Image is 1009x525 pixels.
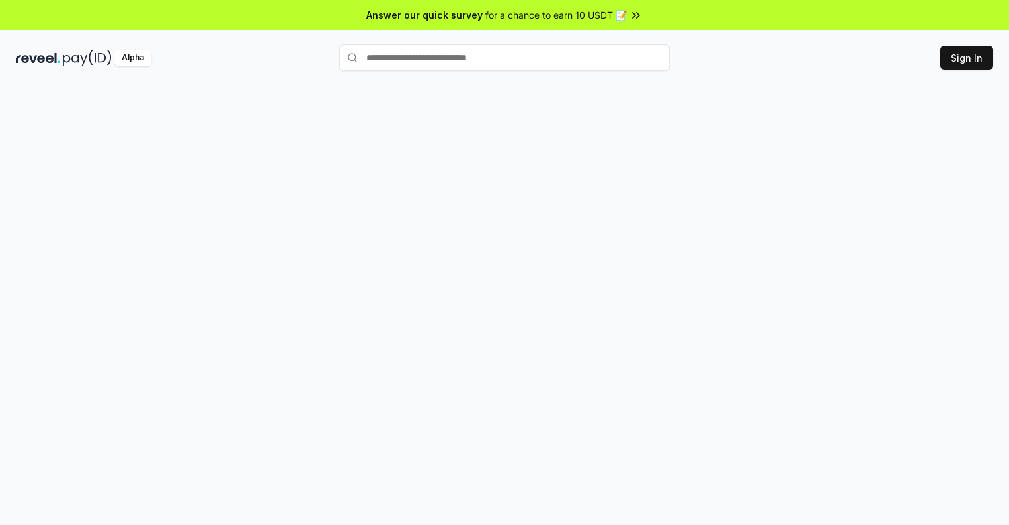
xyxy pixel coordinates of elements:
[63,50,112,66] img: pay_id
[16,50,60,66] img: reveel_dark
[485,8,627,22] span: for a chance to earn 10 USDT 📝
[114,50,151,66] div: Alpha
[940,46,993,70] button: Sign In
[366,8,483,22] span: Answer our quick survey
